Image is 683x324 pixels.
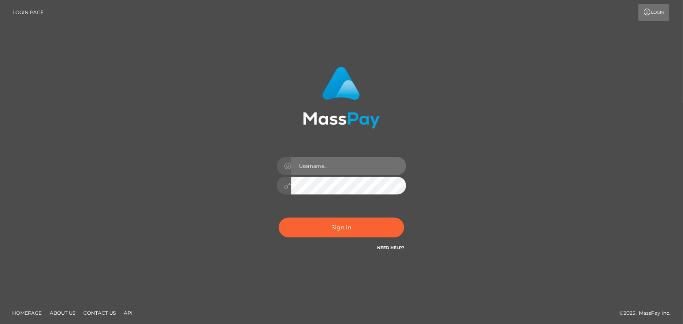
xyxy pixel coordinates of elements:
a: Contact Us [80,307,119,319]
a: API [121,307,136,319]
a: About Us [47,307,78,319]
a: Need Help? [377,245,404,250]
a: Login [638,4,669,21]
a: Login Page [13,4,44,21]
input: Username... [291,157,406,175]
div: © 2025 , MassPay Inc. [620,309,677,318]
a: Homepage [9,307,45,319]
img: MassPay Login [303,67,380,129]
button: Sign in [279,218,404,237]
